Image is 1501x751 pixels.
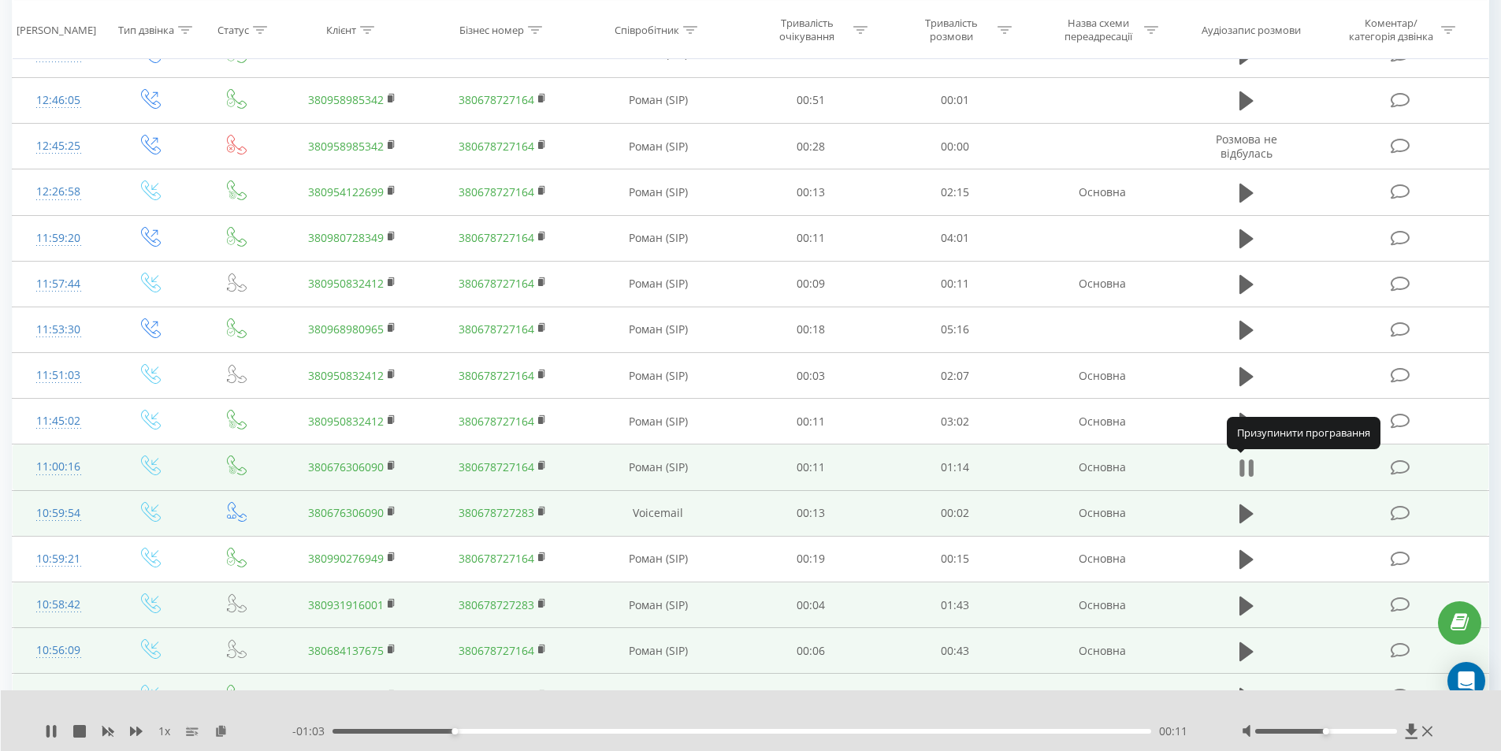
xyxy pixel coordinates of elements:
a: 380676306090 [308,505,384,520]
td: Роман (SIP) [578,628,739,674]
td: Основна [1027,399,1176,444]
td: 00:11 [883,261,1027,307]
td: Основна [1027,628,1176,674]
a: 380968980965 [308,322,384,336]
div: Тривалість очікування [765,17,849,43]
td: 00:04 [739,582,883,628]
div: 12:26:58 [28,177,89,207]
div: Бізнес номер [459,23,524,36]
td: 02:07 [883,353,1027,399]
a: 380980728349 [308,230,384,245]
td: 00:11 [739,444,883,490]
a: 380990276949 [308,551,384,566]
td: 00:28 [739,124,883,169]
a: 380678727164 [459,322,534,336]
td: Основна [1027,490,1176,536]
td: 00:13 [739,490,883,536]
div: Тривалість розмови [909,17,994,43]
td: Основна [1027,582,1176,628]
div: 10:52:24 [28,681,89,712]
td: 03:02 [883,399,1027,444]
td: Основна [1027,536,1176,582]
a: 380678727164 [459,184,534,199]
div: Статус [217,23,249,36]
td: 00:02 [883,490,1027,536]
td: Роман (SIP) [578,674,739,719]
td: Роман (SIP) [578,536,739,582]
div: 11:57:44 [28,269,89,299]
a: 380675420046 [308,689,384,704]
div: Тип дзвінка [118,23,174,36]
div: [PERSON_NAME] [17,23,96,36]
td: 00:06 [739,628,883,674]
div: Співробітник [615,23,679,36]
td: Роман (SIP) [578,353,739,399]
td: 01:14 [883,444,1027,490]
td: Роман (SIP) [578,582,739,628]
a: 380678727164 [459,459,534,474]
td: 00:43 [883,628,1027,674]
div: Accessibility label [451,728,458,734]
div: 10:59:54 [28,498,89,529]
td: Основна [1027,674,1176,719]
a: 380678727164 [459,368,534,383]
td: Основна [1027,261,1176,307]
div: 11:45:02 [28,406,89,437]
td: Роман (SIP) [578,215,739,261]
a: 380684137675 [308,643,384,658]
a: 380678727164 [459,276,534,291]
td: Основна [1027,444,1176,490]
td: 00:04 [739,674,883,719]
a: 380958985342 [308,139,384,154]
span: 00:11 [1159,723,1187,739]
td: 02:15 [883,169,1027,215]
td: Voicemail [578,490,739,536]
div: 11:51:03 [28,360,89,391]
a: 380931916001 [308,597,384,612]
a: 380958985342 [308,92,384,107]
td: 00:11 [739,399,883,444]
td: 00:19 [739,536,883,582]
div: 10:58:42 [28,589,89,620]
span: Розмова не відбулась [1216,132,1277,161]
a: 380954122699 [308,184,384,199]
span: 1 x [158,723,170,739]
a: 380678727164 [459,92,534,107]
a: 380950832412 [308,368,384,383]
td: 00:13 [739,169,883,215]
div: 12:45:25 [28,131,89,162]
a: 380678727164 [459,139,534,154]
div: 10:56:09 [28,635,89,666]
a: 380950832412 [308,414,384,429]
div: Клієнт [326,23,356,36]
td: Роман (SIP) [578,169,739,215]
a: 380678727283 [459,597,534,612]
a: 380678727164 [459,551,534,566]
td: Роман (SIP) [578,307,739,352]
a: 380950832412 [308,276,384,291]
a: 380678727164 [459,643,534,658]
td: Роман (SIP) [578,124,739,169]
td: Роман (SIP) [578,444,739,490]
div: Open Intercom Messenger [1447,662,1485,700]
div: 11:00:16 [28,452,89,482]
td: 00:00 [883,124,1027,169]
td: Роман (SIP) [578,261,739,307]
div: 10:59:21 [28,544,89,574]
td: Роман (SIP) [578,77,739,123]
span: - 01:03 [292,723,333,739]
td: 04:01 [883,215,1027,261]
div: 11:59:20 [28,223,89,254]
td: 00:03 [739,353,883,399]
div: Назва схеми переадресації [1056,17,1140,43]
a: 380678727164 [459,230,534,245]
div: 12:46:05 [28,85,89,116]
td: 00:51 [739,77,883,123]
td: 00:48 [883,674,1027,719]
td: 01:43 [883,582,1027,628]
div: Призупинити програвання [1227,417,1380,448]
td: 00:15 [883,536,1027,582]
td: Роман (SIP) [578,399,739,444]
td: 00:09 [739,261,883,307]
div: Коментар/категорія дзвінка [1345,17,1437,43]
